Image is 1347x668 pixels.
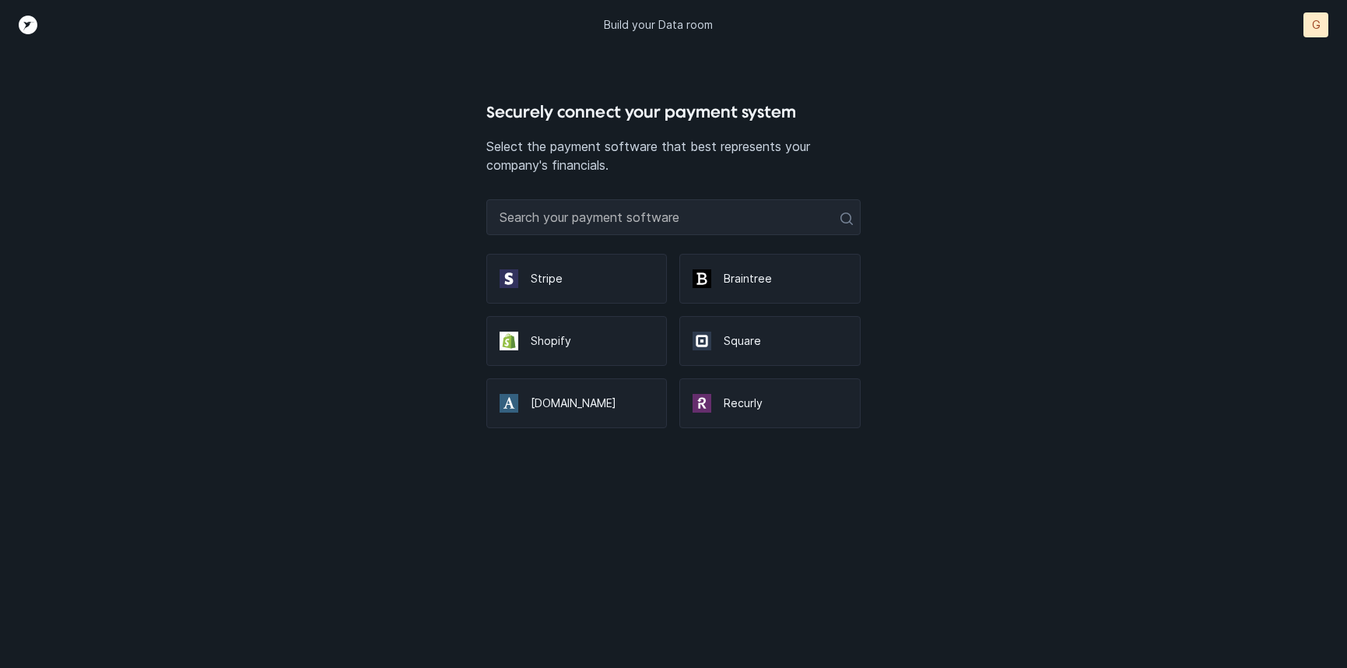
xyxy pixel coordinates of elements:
[679,378,860,428] div: Recurly
[531,396,654,411] p: [DOMAIN_NAME]
[724,271,847,287] p: Braintree
[486,100,861,125] h4: Securely connect your payment system
[724,333,847,349] p: Square
[1303,12,1328,37] button: G
[1312,17,1321,33] p: G
[531,271,654,287] p: Stripe
[486,199,861,235] input: Search your payment software
[604,17,713,33] p: Build your Data room
[531,333,654,349] p: Shopify
[486,378,667,428] div: [DOMAIN_NAME]
[679,254,860,304] div: Braintree
[486,316,667,366] div: Shopify
[679,316,860,366] div: Square
[486,254,667,304] div: Stripe
[724,396,847,411] p: Recurly
[486,137,861,174] p: Select the payment software that best represents your company's financials.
